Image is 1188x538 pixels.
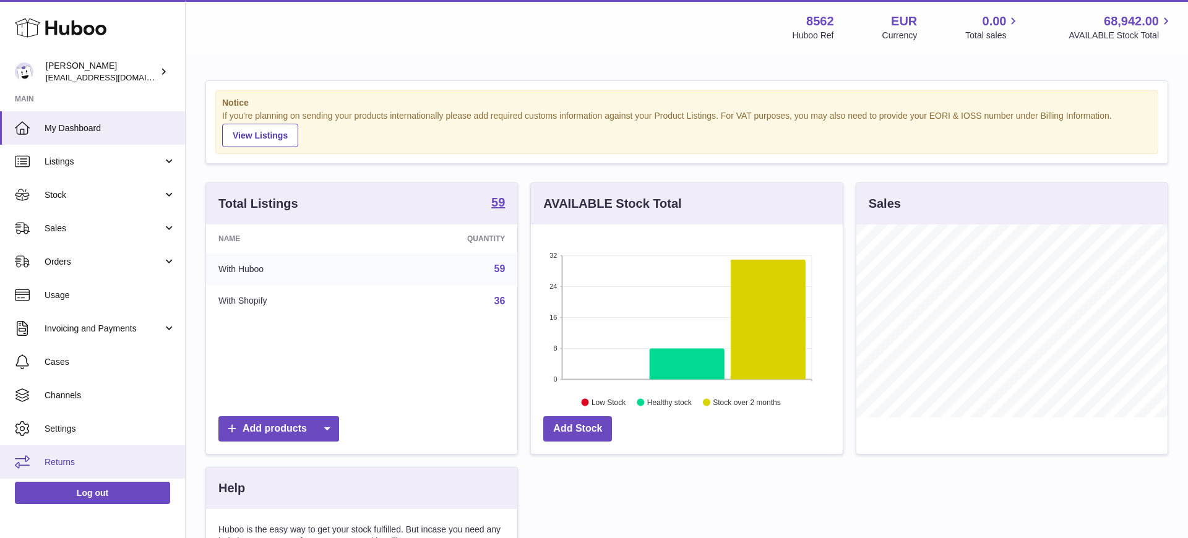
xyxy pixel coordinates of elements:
div: [PERSON_NAME] [46,60,157,83]
span: 0.00 [983,13,1007,30]
a: 59 [491,196,505,211]
a: Log out [15,482,170,504]
span: 68,942.00 [1104,13,1159,30]
a: Add Stock [543,416,612,442]
span: Cases [45,356,176,368]
th: Name [206,224,374,253]
text: 16 [550,314,557,321]
a: Add products [218,416,339,442]
span: Total sales [965,30,1020,41]
span: Stock [45,189,163,201]
h3: Help [218,480,245,497]
div: Huboo Ref [793,30,834,41]
span: Settings [45,423,176,435]
a: 36 [494,296,506,306]
div: If you're planning on sending your products internationally please add required customs informati... [222,110,1151,147]
strong: 8562 [806,13,834,30]
span: My Dashboard [45,122,176,134]
span: AVAILABLE Stock Total [1069,30,1173,41]
span: [EMAIL_ADDRESS][DOMAIN_NAME] [46,72,182,82]
text: 8 [554,344,557,352]
strong: EUR [891,13,917,30]
text: Low Stock [592,398,626,406]
span: Channels [45,390,176,401]
text: 0 [554,375,557,383]
td: With Shopify [206,285,374,317]
h3: Total Listings [218,195,298,212]
span: Orders [45,256,163,268]
span: Returns [45,456,176,468]
a: 0.00 Total sales [965,13,1020,41]
a: 59 [494,263,506,274]
span: Listings [45,156,163,168]
a: View Listings [222,124,298,147]
div: Currency [882,30,918,41]
span: Sales [45,223,163,234]
img: fumi@codeofbell.com [15,62,33,81]
a: 68,942.00 AVAILABLE Stock Total [1069,13,1173,41]
strong: Notice [222,97,1151,109]
td: With Huboo [206,253,374,285]
span: Invoicing and Payments [45,323,163,335]
strong: 59 [491,196,505,208]
th: Quantity [374,224,517,253]
text: 24 [550,283,557,290]
h3: Sales [869,195,901,212]
h3: AVAILABLE Stock Total [543,195,681,212]
text: Healthy stock [647,398,692,406]
span: Usage [45,289,176,301]
text: 32 [550,252,557,259]
text: Stock over 2 months [713,398,781,406]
